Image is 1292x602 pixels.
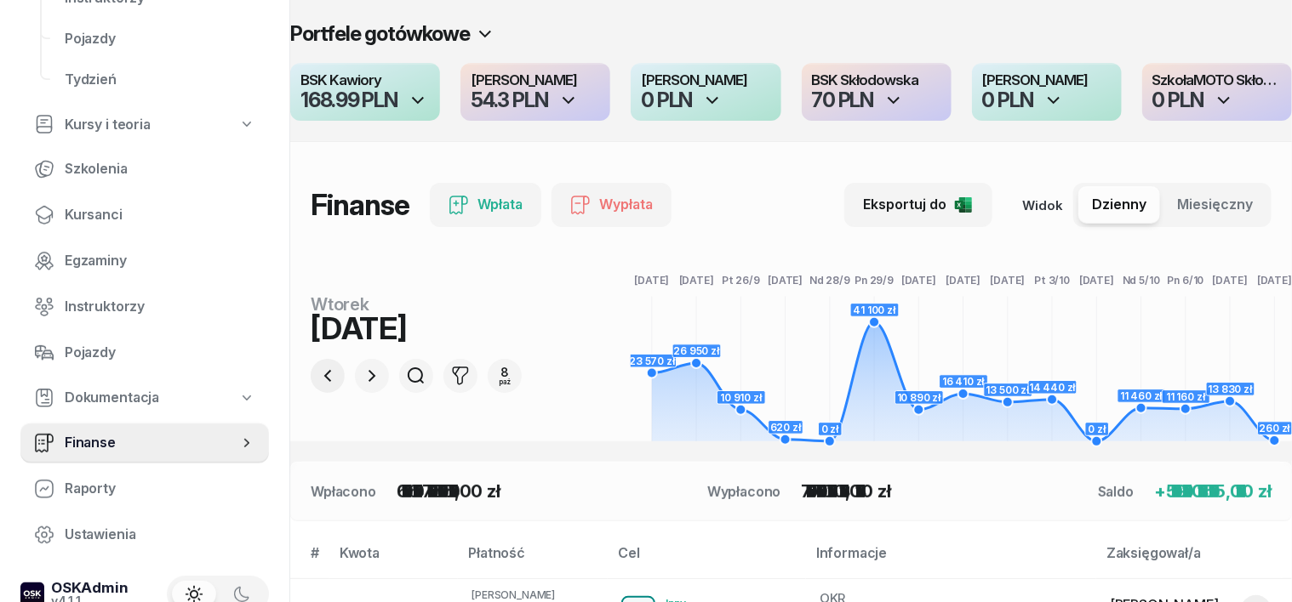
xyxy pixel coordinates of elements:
[65,387,159,409] span: Dokumentacja
[1257,274,1292,287] tspan: [DATE]
[1035,274,1071,287] tspan: Pt 3/10
[722,274,760,287] tspan: Pt 26/9
[1078,186,1160,224] button: Dzienny
[1096,542,1292,578] th: Zaksięgował/a
[488,359,522,393] button: 8paź
[300,90,397,111] div: 168.99 PLN
[982,90,1033,111] div: 0 PLN
[290,542,329,578] th: #
[812,90,874,111] div: 70 PLN
[1092,194,1146,216] span: Dzienny
[812,73,941,88] h4: BSK Skłodowska
[631,63,780,121] button: [PERSON_NAME]0 PLN
[972,63,1122,121] button: [PERSON_NAME]0 PLN
[20,378,269,417] a: Dokumentacja
[65,296,255,318] span: Instruktorzy
[311,481,376,502] div: Wpłacono
[641,73,770,88] h4: [PERSON_NAME]
[65,250,255,272] span: Egzaminy
[1123,274,1160,287] tspan: Nd 5/10
[65,28,255,50] span: Pojazdy
[608,542,806,578] th: Cel
[946,274,980,287] tspan: [DATE]
[499,378,511,385] div: paź
[471,90,547,111] div: 54.3 PLN
[65,69,255,91] span: Tydzień
[863,194,974,216] div: Eksportuj do
[1079,274,1114,287] tspan: [DATE]
[809,274,850,287] tspan: Nd 28/9
[65,432,238,454] span: Finanse
[802,63,952,121] button: BSK Skłodowska70 PLN
[460,63,610,121] button: [PERSON_NAME]54.3 PLN
[51,581,129,595] div: OSKAdmin
[311,313,522,344] div: [DATE]
[1098,481,1134,502] div: Saldo
[65,524,255,546] span: Ustawienia
[20,514,269,555] a: Ustawienia
[570,194,653,216] div: Wypłata
[991,274,1026,287] tspan: [DATE]
[20,332,269,373] a: Pojazdy
[635,274,670,287] tspan: [DATE]
[679,274,714,287] tspan: [DATE]
[65,342,255,364] span: Pojazdy
[806,542,1096,578] th: Informacje
[20,241,269,281] a: Egzaminy
[311,190,409,220] h1: Finanse
[290,20,470,48] h2: Portfele gotówkowe
[707,481,781,502] div: Wypłacono
[51,60,269,100] a: Tydzień
[20,105,269,145] a: Kursy i teoria
[844,183,992,227] button: Eksportuj do
[768,274,803,287] tspan: [DATE]
[1163,186,1266,224] button: Miesięczny
[552,183,672,227] button: Wypłata
[499,366,511,378] div: 8
[1152,90,1203,111] div: 0 PLN
[901,274,936,287] tspan: [DATE]
[1142,63,1292,121] button: SzkołaMOTO Skłodowska0 PLN
[1154,481,1166,502] span: +
[20,469,269,509] a: Raporty
[20,149,269,190] a: Szkolenia
[430,183,541,227] button: Wpłata
[449,194,523,216] div: Wpłata
[65,204,255,226] span: Kursanci
[1177,194,1253,216] span: Miesięczny
[458,542,608,578] th: Płatność
[300,73,430,88] h4: BSK Kawiory
[641,90,692,111] div: 0 PLN
[20,195,269,236] a: Kursanci
[65,114,151,136] span: Kursy i teoria
[1168,274,1204,287] tspan: Pn 6/10
[471,73,600,88] h4: [PERSON_NAME]
[855,274,895,287] tspan: Pn 29/9
[20,423,269,463] a: Finanse
[290,63,440,121] button: BSK Kawiory168.99 PLN
[51,19,269,60] a: Pojazdy
[329,542,458,578] th: Kwota
[311,296,522,313] div: wtorek
[472,588,555,601] span: [PERSON_NAME]
[982,73,1112,88] h4: [PERSON_NAME]
[65,158,255,180] span: Szkolenia
[20,287,269,327] a: Instruktorzy
[1152,73,1282,88] h4: SzkołaMOTO Skłodowska
[65,478,255,500] span: Raporty
[1213,274,1248,287] tspan: [DATE]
